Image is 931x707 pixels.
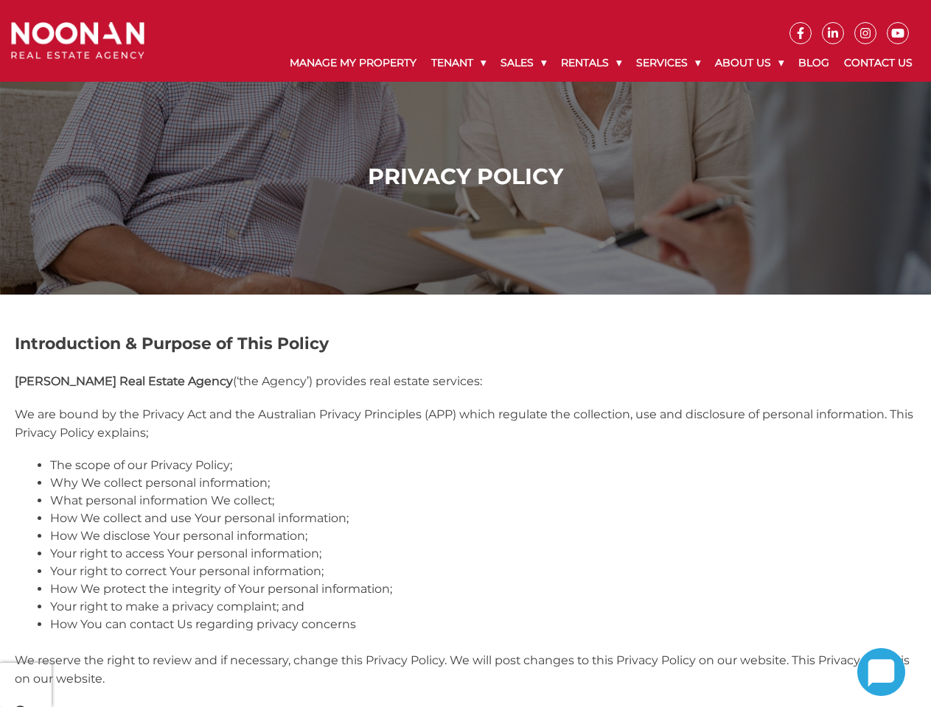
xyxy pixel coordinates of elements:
li: How We disclose Your personal information; [50,527,916,545]
a: Services [629,44,708,82]
a: Contact Us [837,44,920,82]
p: We are bound by the Privacy Act and the Australian Privacy Principles (APP) which regulate the co... [15,405,916,442]
li: Why We collect personal information; [50,474,916,492]
a: Sales [493,44,554,82]
p: (‘the Agency’) provides real estate services: [15,372,916,390]
li: How We protect the integrity of Your personal information; [50,580,916,598]
img: Noonan Real Estate Agency [11,22,144,59]
a: Rentals [554,44,629,82]
h2: Introduction & Purpose of This Policy [15,334,916,353]
a: Blog [791,44,837,82]
li: How You can contact Us regarding privacy concerns [50,616,916,633]
li: Your right to access Your personal information; [50,545,916,563]
h1: Privacy Policy [15,163,916,190]
p: We reserve the right to review and if necessary, change this Privacy Policy. We will post changes... [15,651,916,688]
li: The scope of our Privacy Policy; [50,457,916,474]
li: What personal information We collect; [50,492,916,510]
li: How We collect and use Your personal information; [50,510,916,527]
a: Manage My Property [282,44,424,82]
li: Your right to correct Your personal information; [50,563,916,580]
a: Tenant [424,44,493,82]
li: Your right to make a privacy complaint; and [50,598,916,616]
strong: [PERSON_NAME] Real Estate Agency [15,374,233,388]
a: About Us [708,44,791,82]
